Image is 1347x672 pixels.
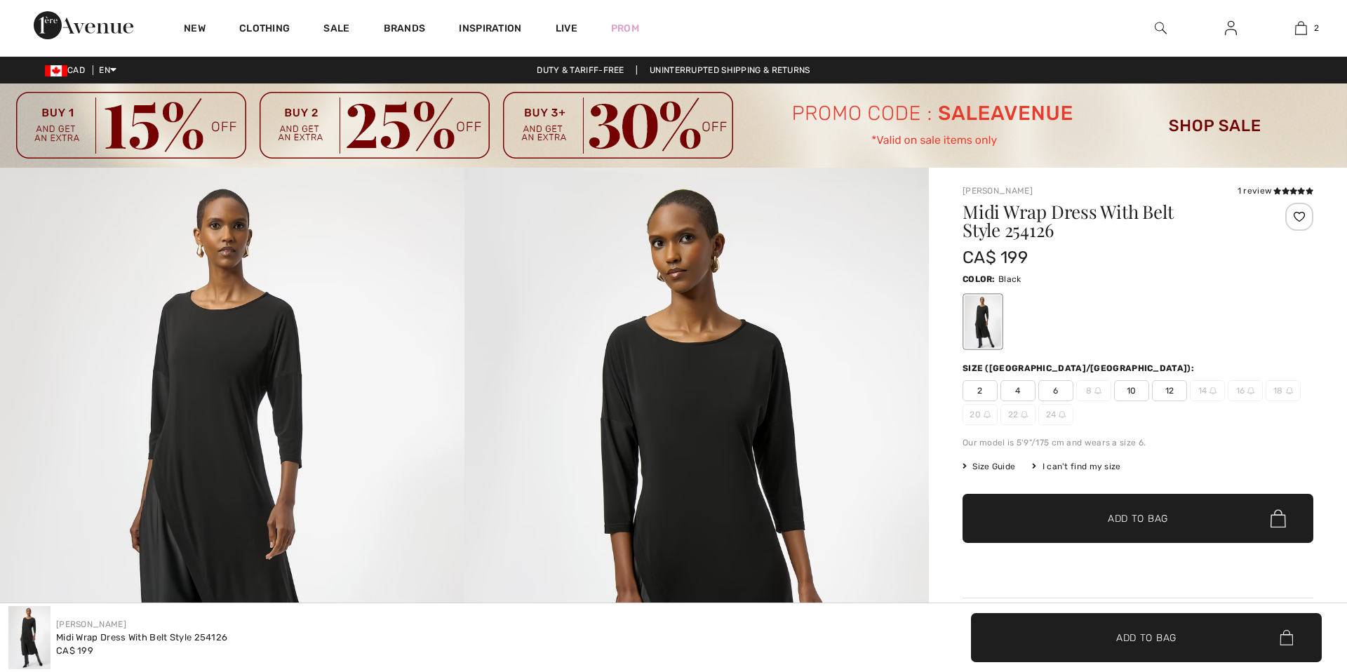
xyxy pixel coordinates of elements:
[1094,387,1101,394] img: ring-m.svg
[556,21,577,36] a: Live
[8,606,51,669] img: Midi Wrap Dress with Belt Style 254126
[1314,22,1319,34] span: 2
[45,65,67,76] img: Canadian Dollar
[1032,460,1120,473] div: I can't find my size
[1059,411,1066,418] img: ring-m.svg
[963,380,998,401] span: 2
[99,65,116,75] span: EN
[963,494,1313,543] button: Add to Bag
[963,186,1033,196] a: [PERSON_NAME]
[1114,380,1149,401] span: 10
[1247,387,1254,394] img: ring-m.svg
[1116,631,1177,645] span: Add to Bag
[1225,20,1237,36] img: My Info
[45,65,91,75] span: CAD
[1108,511,1168,526] span: Add to Bag
[384,22,426,37] a: Brands
[1280,630,1293,645] img: Bag.svg
[1286,387,1293,394] img: ring-m.svg
[1266,380,1301,401] span: 18
[1228,380,1263,401] span: 16
[34,11,133,39] img: 1ère Avenue
[56,631,227,645] div: Midi Wrap Dress With Belt Style 254126
[1038,380,1073,401] span: 6
[1021,411,1028,418] img: ring-m.svg
[1038,404,1073,425] span: 24
[239,22,290,37] a: Clothing
[965,295,1001,348] div: Black
[998,274,1021,284] span: Black
[1190,380,1225,401] span: 14
[1266,20,1335,36] a: 2
[963,404,998,425] span: 20
[963,436,1313,449] div: Our model is 5'9"/175 cm and wears a size 6.
[1172,598,1218,624] div: Care
[963,460,1015,473] span: Size Guide
[1209,387,1217,394] img: ring-m.svg
[1054,598,1120,624] div: Features
[611,21,639,36] a: Prom
[1238,184,1313,197] div: 1 review
[1076,380,1111,401] span: 8
[459,22,521,37] span: Inspiration
[1000,404,1036,425] span: 22
[1152,380,1187,401] span: 12
[184,22,206,37] a: New
[1271,509,1286,527] img: Bag.svg
[56,619,126,629] a: [PERSON_NAME]
[56,645,93,656] span: CA$ 199
[984,411,991,418] img: ring-m.svg
[971,613,1322,662] button: Add to Bag
[1295,20,1307,36] img: My Bag
[323,22,349,37] a: Sale
[1155,20,1167,36] img: search the website
[963,362,1197,375] div: Size ([GEOGRAPHIC_DATA]/[GEOGRAPHIC_DATA]):
[963,598,1002,624] div: Details
[963,248,1028,267] span: CA$ 199
[963,203,1255,239] h1: Midi Wrap Dress With Belt Style 254126
[963,274,996,284] span: Color:
[1214,20,1248,37] a: Sign In
[1000,380,1036,401] span: 4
